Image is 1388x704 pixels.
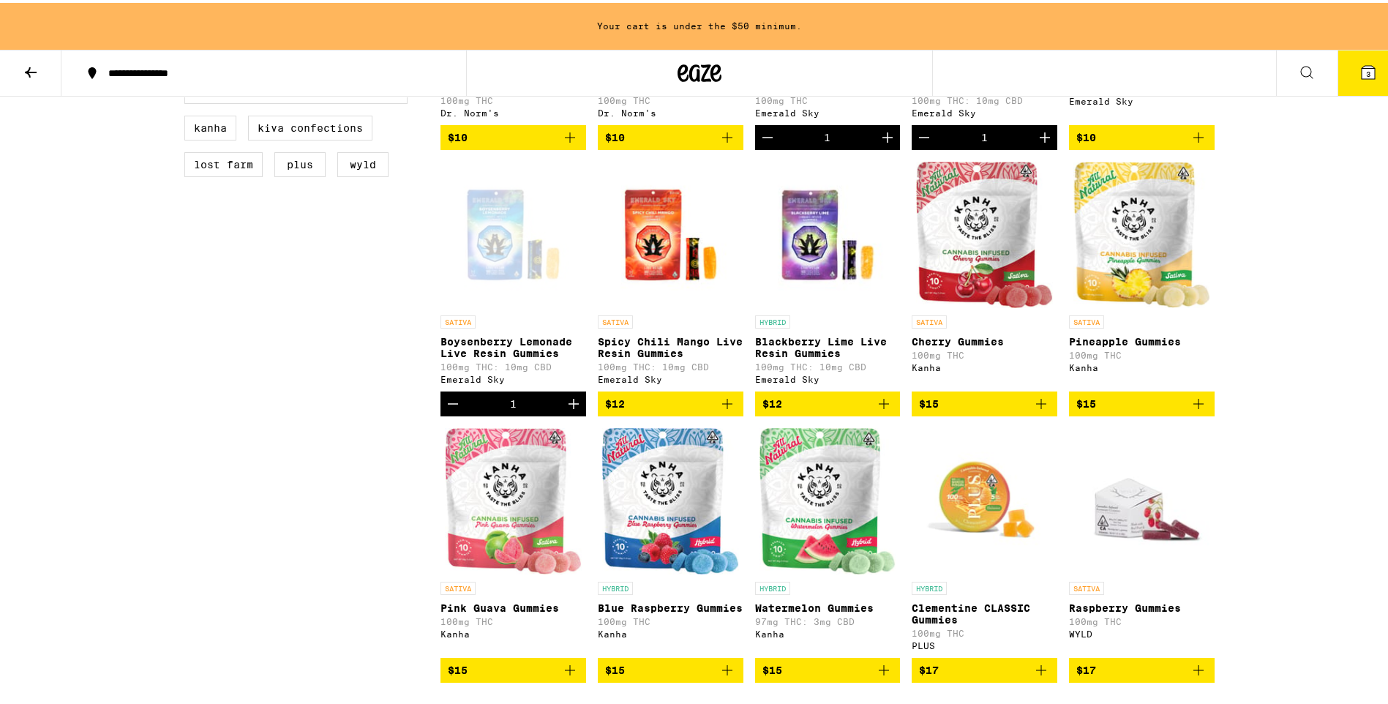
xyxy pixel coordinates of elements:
p: Pink Guava Gummies [440,599,586,611]
button: Decrement [440,389,465,413]
span: $17 [1076,662,1096,673]
label: Kanha [184,113,236,138]
p: 100mg THC: 10mg CBD [598,359,743,369]
span: $12 [762,395,782,407]
div: Emerald Sky [755,372,901,381]
a: Open page for Watermelon Gummies from Kanha [755,425,901,655]
img: Kanha - Cherry Gummies [916,159,1053,305]
button: Add to bag [912,389,1057,413]
span: $10 [448,129,468,141]
span: $15 [1076,395,1096,407]
p: Blue Raspberry Gummies [598,599,743,611]
div: Kanha [755,626,901,636]
button: Add to bag [1069,122,1215,147]
a: Open page for Blue Raspberry Gummies from Kanha [598,425,743,655]
span: Hi. Need any help? [9,10,105,22]
div: Emerald Sky [912,105,1057,115]
button: Add to bag [598,389,743,413]
img: Kanha - Watermelon Gummies [759,425,896,572]
button: Add to bag [598,655,743,680]
p: HYBRID [912,579,947,592]
div: Emerald Sky [440,372,586,381]
label: PLUS [274,149,326,174]
p: Boysenberry Lemonade Live Resin Gummies [440,333,586,356]
span: $12 [605,395,625,407]
button: Add to bag [912,655,1057,680]
p: 100mg THC [755,93,901,102]
div: Dr. Norm's [440,105,586,115]
span: $15 [448,662,468,673]
span: 3 [1366,67,1370,75]
p: 97mg THC: 3mg CBD [755,614,901,624]
p: SATIVA [598,312,633,326]
img: PLUS - Clementine CLASSIC Gummies [912,425,1057,572]
a: Open page for Clementine CLASSIC Gummies from PLUS [912,425,1057,655]
a: Open page for Boysenberry Lemonade Live Resin Gummies from Emerald Sky [440,159,586,389]
p: 100mg THC [440,614,586,624]
p: 100mg THC: 10mg CBD [755,359,901,369]
button: Add to bag [1069,655,1215,680]
button: Add to bag [1069,389,1215,413]
div: WYLD [1069,626,1215,636]
p: 100mg THC [912,348,1057,357]
span: $10 [605,129,625,141]
div: Kanha [912,360,1057,370]
button: Add to bag [440,655,586,680]
p: Watermelon Gummies [755,599,901,611]
p: HYBRID [755,312,790,326]
a: Open page for Cherry Gummies from Kanha [912,159,1057,389]
p: HYBRID [598,579,633,592]
button: Add to bag [755,389,901,413]
span: $10 [1076,129,1096,141]
label: Kiva Confections [248,113,372,138]
button: Add to bag [598,122,743,147]
button: Decrement [912,122,937,147]
label: WYLD [337,149,389,174]
div: Kanha [598,626,743,636]
div: PLUS [912,638,1057,648]
span: $15 [605,662,625,673]
button: Increment [1032,122,1057,147]
p: Cherry Gummies [912,333,1057,345]
img: Kanha - Pineapple Gummies [1073,159,1210,305]
div: 1 [510,395,517,407]
div: Kanha [1069,360,1215,370]
img: Emerald Sky - Spicy Chili Mango Live Resin Gummies [598,159,743,305]
div: 1 [981,129,988,141]
p: 100mg THC [912,626,1057,635]
button: Add to bag [440,122,586,147]
p: 100mg THC: 10mg CBD [440,359,586,369]
img: Kanha - Pink Guava Gummies [445,425,582,572]
img: Emerald Sky - Blackberry Lime Live Resin Gummies [755,159,901,305]
p: Spicy Chili Mango Live Resin Gummies [598,333,743,356]
p: SATIVA [1069,312,1104,326]
div: Emerald Sky [1069,94,1215,103]
p: 100mg THC: 10mg CBD [912,93,1057,102]
button: Decrement [755,122,780,147]
div: 1 [824,129,830,141]
div: Emerald Sky [598,372,743,381]
p: 100mg THC [598,614,743,624]
img: WYLD - Raspberry Gummies [1069,425,1215,572]
a: Open page for Pink Guava Gummies from Kanha [440,425,586,655]
p: SATIVA [440,579,476,592]
a: Open page for Blackberry Lime Live Resin Gummies from Emerald Sky [755,159,901,389]
img: Kanha - Blue Raspberry Gummies [602,425,739,572]
p: HYBRID [755,579,790,592]
p: Clementine CLASSIC Gummies [912,599,1057,623]
div: Dr. Norm's [598,105,743,115]
p: Pineapple Gummies [1069,333,1215,345]
p: 100mg THC [1069,614,1215,624]
div: Kanha [440,626,586,636]
button: Increment [875,122,900,147]
p: Raspberry Gummies [1069,599,1215,611]
p: SATIVA [912,312,947,326]
a: Open page for Raspberry Gummies from WYLD [1069,425,1215,655]
p: 100mg THC [1069,348,1215,357]
p: SATIVA [440,312,476,326]
p: Blackberry Lime Live Resin Gummies [755,333,901,356]
p: SATIVA [1069,579,1104,592]
button: Increment [561,389,586,413]
a: Open page for Pineapple Gummies from Kanha [1069,159,1215,389]
p: 100mg THC [440,93,586,102]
